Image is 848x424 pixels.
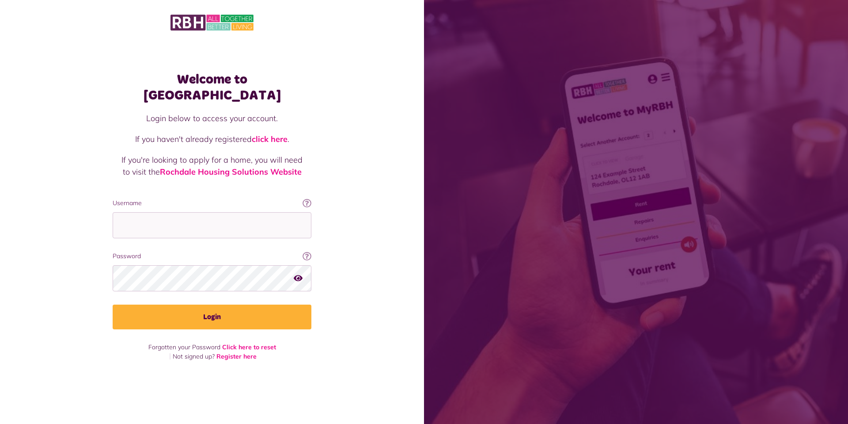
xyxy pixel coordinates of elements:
[252,134,288,144] a: click here
[173,352,215,360] span: Not signed up?
[121,112,303,124] p: Login below to access your account.
[216,352,257,360] a: Register here
[160,167,302,177] a: Rochdale Housing Solutions Website
[222,343,276,351] a: Click here to reset
[113,305,311,329] button: Login
[121,154,303,178] p: If you're looking to apply for a home, you will need to visit the
[113,199,311,208] label: Username
[170,13,254,32] img: MyRBH
[113,252,311,261] label: Password
[113,72,311,103] h1: Welcome to [GEOGRAPHIC_DATA]
[148,343,220,351] span: Forgotten your Password
[121,133,303,145] p: If you haven't already registered .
